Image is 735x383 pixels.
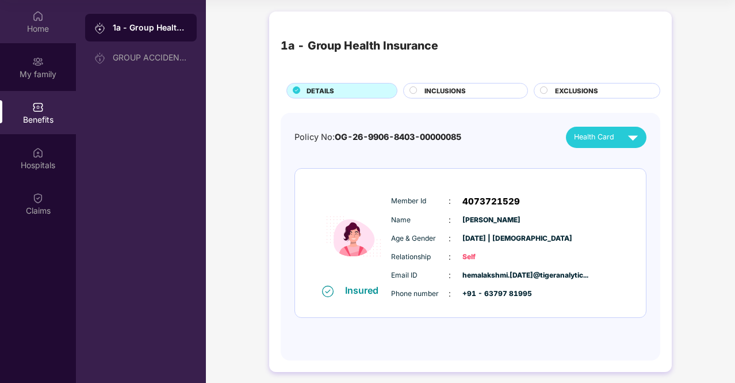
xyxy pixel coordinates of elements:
[449,251,451,263] span: :
[32,147,44,158] img: svg+xml;base64,PHN2ZyBpZD0iSG9zcGl0YWxzIiB4bWxucz0iaHR0cDovL3d3dy53My5vcmcvMjAwMC9zdmciIHdpZHRoPS...
[32,192,44,204] img: svg+xml;base64,PHN2ZyBpZD0iQ2xhaW0iIHhtbG5zPSJodHRwOi8vd3d3LnczLm9yZy8yMDAwL3N2ZyIgd2lkdGg9IjIwIi...
[449,269,451,282] span: :
[462,233,520,244] span: [DATE] | [DEMOGRAPHIC_DATA]
[449,195,451,207] span: :
[462,289,520,299] span: +91 - 63797 81995
[94,52,106,64] img: svg+xml;base64,PHN2ZyB3aWR0aD0iMjAiIGhlaWdodD0iMjAiIHZpZXdCb3g9IjAgMCAyMCAyMCIgZmlsbD0ibm9uZSIgeG...
[113,53,187,62] div: GROUP ACCIDENTAL INSURANCE
[307,86,334,96] span: DETAILS
[345,285,385,296] div: Insured
[462,270,520,281] span: hemalakshmi.[DATE]@tigeranalytic...
[574,131,614,143] span: Health Card
[94,22,106,34] img: svg+xml;base64,PHN2ZyB3aWR0aD0iMjAiIGhlaWdodD0iMjAiIHZpZXdCb3g9IjAgMCAyMCAyMCIgZmlsbD0ibm9uZSIgeG...
[391,252,449,263] span: Relationship
[566,127,646,148] button: Health Card
[462,215,520,226] span: [PERSON_NAME]
[319,189,388,284] img: icon
[294,131,461,144] div: Policy No:
[32,10,44,22] img: svg+xml;base64,PHN2ZyBpZD0iSG9tZSIgeG1sbnM9Imh0dHA6Ly93d3cudzMub3JnLzIwMDAvc3ZnIiB3aWR0aD0iMjAiIG...
[322,286,334,297] img: svg+xml;base64,PHN2ZyB4bWxucz0iaHR0cDovL3d3dy53My5vcmcvMjAwMC9zdmciIHdpZHRoPSIxNiIgaGVpZ2h0PSIxNi...
[335,132,461,142] span: OG-26-9906-8403-00000085
[391,289,449,299] span: Phone number
[281,37,438,55] div: 1a - Group Health Insurance
[391,196,449,207] span: Member Id
[449,287,451,300] span: :
[623,127,643,147] img: svg+xml;base64,PHN2ZyB4bWxucz0iaHR0cDovL3d3dy53My5vcmcvMjAwMC9zdmciIHZpZXdCb3g9IjAgMCAyNCAyNCIgd2...
[391,270,449,281] span: Email ID
[462,195,520,208] span: 4073721529
[462,252,520,263] span: Self
[113,22,187,33] div: 1a - Group Health Insurance
[32,101,44,113] img: svg+xml;base64,PHN2ZyBpZD0iQmVuZWZpdHMiIHhtbG5zPSJodHRwOi8vd3d3LnczLm9yZy8yMDAwL3N2ZyIgd2lkdGg9Ij...
[449,214,451,226] span: :
[555,86,598,96] span: EXCLUSIONS
[449,232,451,245] span: :
[424,86,466,96] span: INCLUSIONS
[391,215,449,226] span: Name
[391,233,449,244] span: Age & Gender
[32,56,44,67] img: svg+xml;base64,PHN2ZyB3aWR0aD0iMjAiIGhlaWdodD0iMjAiIHZpZXdCb3g9IjAgMCAyMCAyMCIgZmlsbD0ibm9uZSIgeG...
